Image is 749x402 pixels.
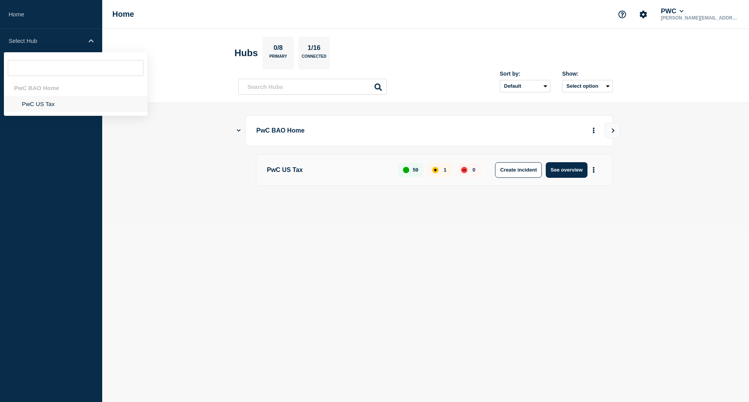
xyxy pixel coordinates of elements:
[562,80,613,92] button: Select option
[461,167,467,173] div: down
[403,167,409,173] div: up
[413,167,418,173] p: 59
[112,10,134,19] h1: Home
[589,124,599,138] button: More actions
[589,163,599,177] button: More actions
[271,44,286,54] p: 0/8
[546,162,587,178] button: See overview
[256,124,472,138] p: PwC BAO Home
[605,123,620,138] button: View
[238,79,387,95] input: Search Hubs
[305,44,323,54] p: 1/16
[495,162,542,178] button: Create incident
[234,48,258,58] h2: Hubs
[302,54,326,62] p: Connected
[500,80,550,92] select: Sort by
[269,54,287,62] p: Primary
[444,167,446,173] p: 1
[432,167,438,173] div: affected
[562,71,613,77] div: Show:
[500,71,550,77] div: Sort by:
[635,6,651,23] button: Account settings
[659,15,740,21] p: [PERSON_NAME][EMAIL_ADDRESS][PERSON_NAME][DOMAIN_NAME]
[472,167,475,173] p: 0
[614,6,630,23] button: Support
[267,162,389,178] p: PwC US Tax
[237,128,241,134] button: Show Connected Hubs
[9,37,83,44] p: Select Hub
[4,96,147,112] li: PwC US Tax
[659,7,685,15] button: PWC
[4,80,147,96] div: PwC BAO Home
